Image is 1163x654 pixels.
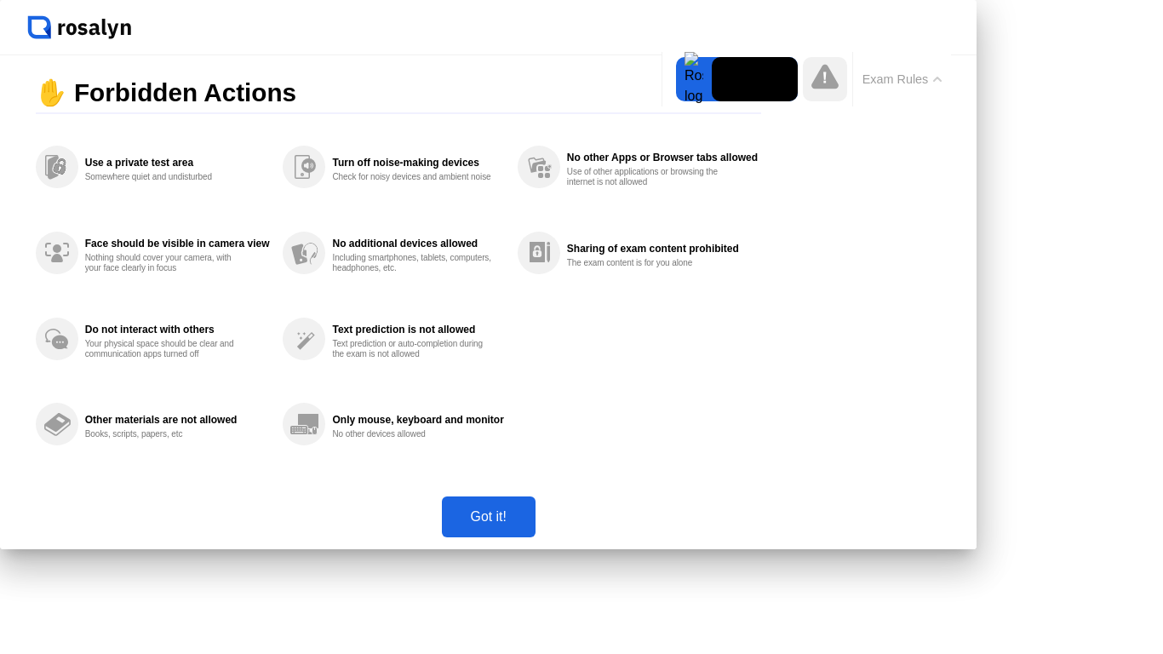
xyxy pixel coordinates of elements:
[442,496,536,537] button: Got it!
[85,253,246,273] div: Nothing should cover your camera, with your face clearly in focus
[85,429,246,439] div: Books, scripts, papers, etc
[567,258,728,268] div: The exam content is for you alone
[36,72,761,115] div: ✋ Forbidden Actions
[332,157,503,169] div: Turn off noise-making devices
[85,414,270,426] div: Other materials are not allowed
[85,238,270,250] div: Face should be visible in camera view
[567,243,758,255] div: Sharing of exam content prohibited
[332,339,493,359] div: Text prediction or auto-completion during the exam is not allowed
[857,72,948,87] button: Exam Rules
[567,152,758,163] div: No other Apps or Browser tabs allowed
[332,429,493,439] div: No other devices allowed
[332,172,493,182] div: Check for noisy devices and ambient noise
[447,509,530,525] div: Got it!
[85,157,270,169] div: Use a private test area
[85,172,246,182] div: Somewhere quiet and undisturbed
[332,324,503,336] div: Text prediction is not allowed
[332,238,503,250] div: No additional devices allowed
[85,339,246,359] div: Your physical space should be clear and communication apps turned off
[332,414,503,426] div: Only mouse, keyboard and monitor
[567,167,728,187] div: Use of other applications or browsing the internet is not allowed
[332,253,493,273] div: Including smartphones, tablets, computers, headphones, etc.
[85,324,270,336] div: Do not interact with others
